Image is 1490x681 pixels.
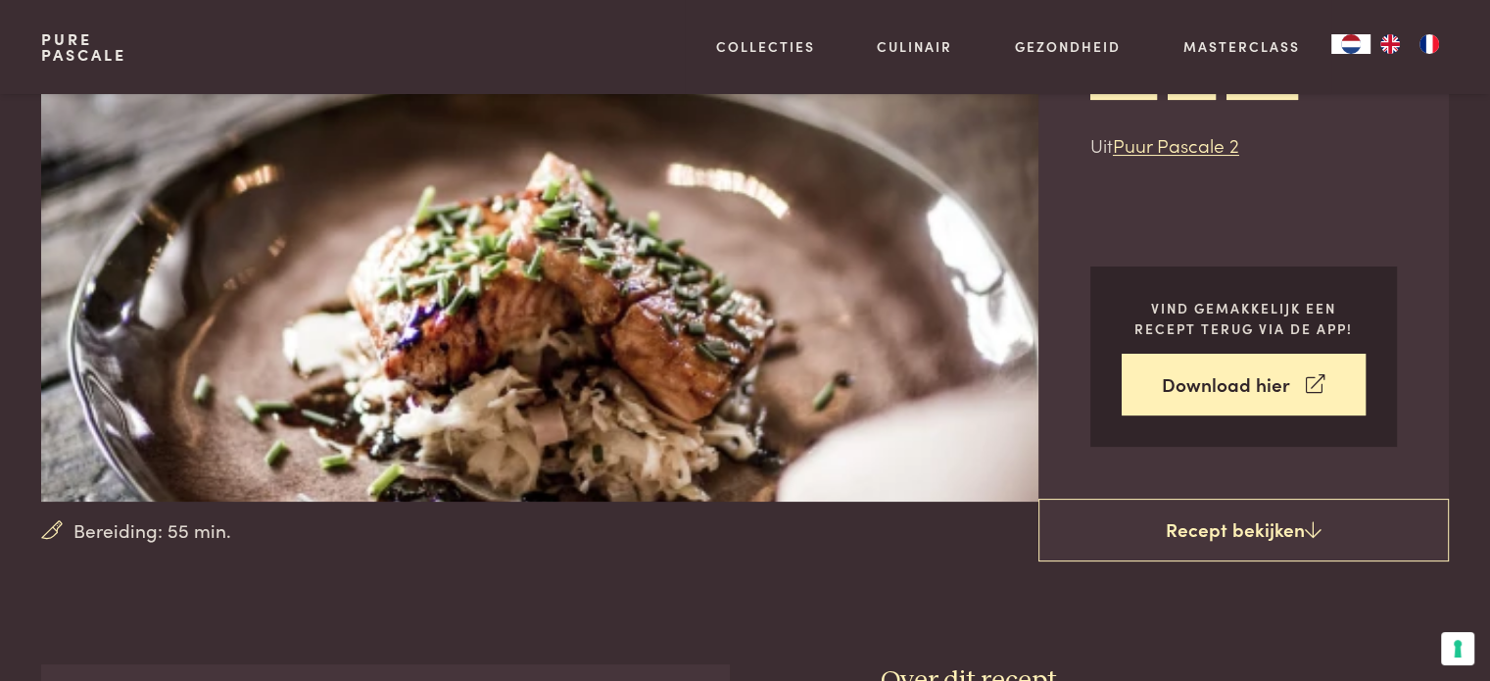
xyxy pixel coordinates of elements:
[1331,34,1370,54] a: NL
[1441,632,1474,665] button: Uw voorkeuren voor toestemming voor trackingtechnologieën
[1410,34,1449,54] a: FR
[877,36,952,57] a: Culinair
[1331,34,1449,54] aside: Language selected: Nederlands
[1183,36,1300,57] a: Masterclass
[1038,499,1449,561] a: Recept bekijken
[716,36,815,57] a: Collecties
[1090,131,1397,160] p: Uit
[1370,34,1410,54] a: EN
[1122,354,1366,415] a: Download hier
[41,31,126,63] a: PurePascale
[1122,298,1366,338] p: Vind gemakkelijk een recept terug via de app!
[73,516,231,545] span: Bereiding: 55 min.
[1331,34,1370,54] div: Language
[1370,34,1449,54] ul: Language list
[1113,131,1239,158] a: Puur Pascale 2
[1015,36,1121,57] a: Gezondheid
